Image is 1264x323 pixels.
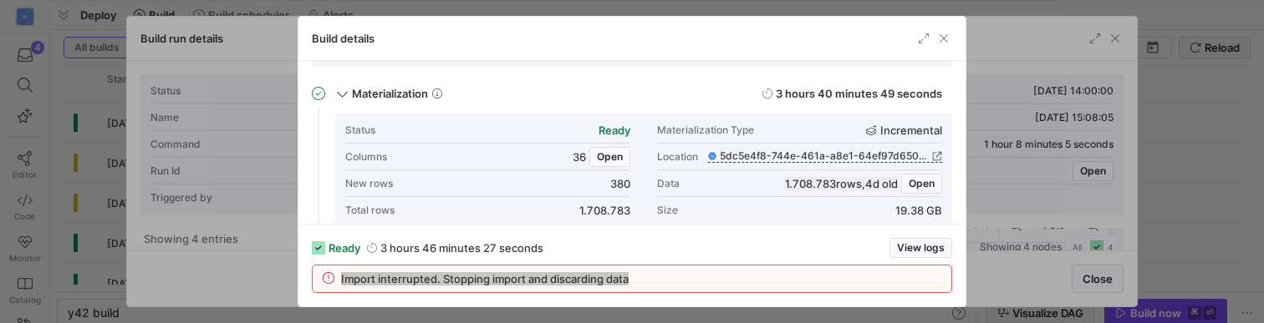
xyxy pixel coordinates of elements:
div: 380 [610,177,630,190]
span: View logs [897,242,945,254]
div: Size [657,204,678,216]
span: 4d old [865,177,898,190]
div: 19.38 GB [895,204,942,217]
h3: Build details [312,32,375,45]
button: View logs [889,238,952,258]
span: ready [329,241,360,255]
button: Open [901,174,942,194]
div: Total rows [345,204,395,216]
div: , [785,177,898,190]
button: Open [589,147,630,167]
span: Open [597,151,623,163]
span: 5dc5e4f8-744e-461a-a8e1-64ef97d650ce [720,150,929,162]
mat-expansion-panel-header: Materialization3 hours 40 minutes 49 seconds [312,80,952,107]
span: Materialization [352,87,428,100]
y42-duration: 3 hours 40 minutes 49 seconds [776,87,942,100]
div: Data [657,178,680,189]
span: 36 [573,150,586,164]
div: Location [657,151,698,163]
span: incremental [880,124,942,137]
div: ready [599,124,630,137]
span: Import interrupted. Stopping import and discarding data [341,272,629,285]
div: New rows [345,178,393,189]
a: 5dc5e4f8-744e-461a-a8e1-64ef97d650ce [708,150,942,162]
div: Columns [345,151,387,163]
div: 1.708.783 [579,204,630,217]
div: Status [345,124,375,136]
span: 1.708.783 rows [785,177,862,190]
y42-duration: 3 hours 46 minutes 27 seconds [380,241,543,255]
div: Materialization3 hours 40 minutes 49 seconds [312,114,952,244]
span: Open [909,178,935,189]
div: Materialization Type [657,124,754,136]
